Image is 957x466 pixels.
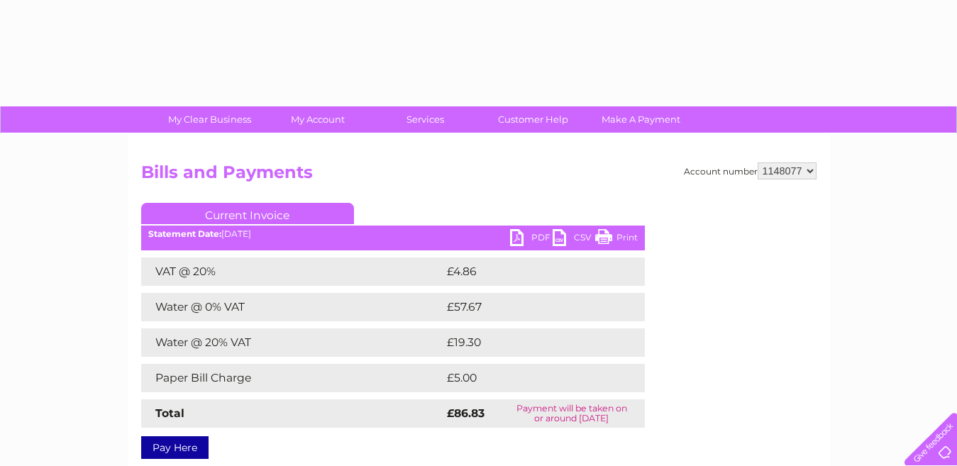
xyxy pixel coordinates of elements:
a: PDF [510,229,553,250]
div: [DATE] [141,229,645,239]
a: My Clear Business [151,106,268,133]
td: £19.30 [443,328,615,357]
td: Paper Bill Charge [141,364,443,392]
a: Customer Help [475,106,592,133]
h2: Bills and Payments [141,162,817,189]
td: Water @ 0% VAT [141,293,443,321]
td: £4.86 [443,257,612,286]
a: Services [367,106,484,133]
a: Make A Payment [582,106,699,133]
a: My Account [259,106,376,133]
a: CSV [553,229,595,250]
td: VAT @ 20% [141,257,443,286]
td: Water @ 20% VAT [141,328,443,357]
div: Account number [684,162,817,179]
a: Current Invoice [141,203,354,224]
a: Print [595,229,638,250]
td: Payment will be taken on or around [DATE] [499,399,645,428]
strong: £86.83 [447,406,485,420]
b: Statement Date: [148,228,221,239]
td: £5.00 [443,364,612,392]
strong: Total [155,406,184,420]
a: Pay Here [141,436,209,459]
td: £57.67 [443,293,616,321]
